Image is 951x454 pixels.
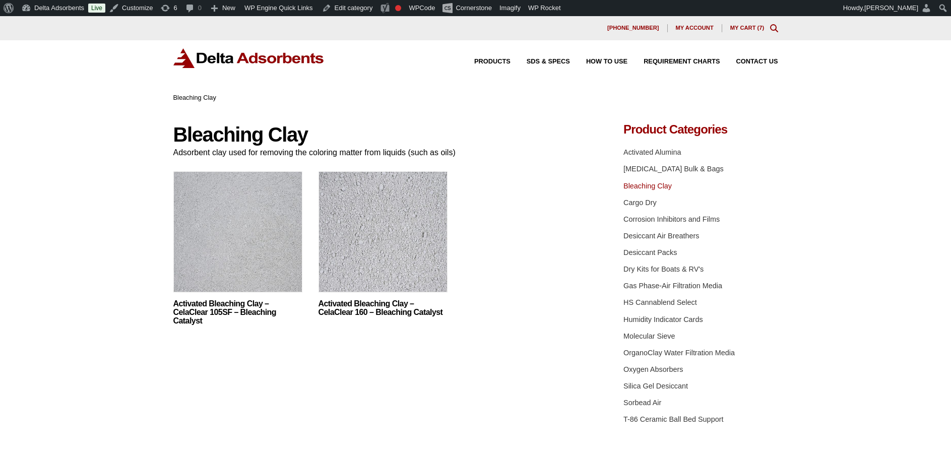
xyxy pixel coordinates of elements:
span: Requirement Charts [644,58,720,65]
a: Molecular Sieve [623,332,675,340]
a: Activated Bleaching Clay – CelaClear 105SF – Bleaching Catalyst [173,300,302,325]
a: Sorbead Air [623,399,661,407]
a: My account [668,24,722,32]
a: Activated Bleaching Clay – CelaClear 160 – Bleaching Catalyst [319,300,448,317]
span: How to Use [586,58,627,65]
p: Adsorbent clay used for removing the coloring matter from liquids (such as oils) [173,146,594,159]
a: Cargo Dry [623,199,657,207]
a: Bleaching Clay [623,182,672,190]
h4: Product Categories [623,123,778,136]
a: Products [458,58,511,65]
a: Activated Alumina [623,148,681,156]
a: Contact Us [720,58,778,65]
span: SDS & SPECS [527,58,570,65]
a: My Cart (7) [730,25,765,31]
a: Gas Phase-Air Filtration Media [623,282,722,290]
div: Needs improvement [395,5,401,11]
a: Desiccant Packs [623,248,677,256]
a: Dry Kits for Boats & RV's [623,265,704,273]
span: My account [676,25,714,31]
a: Oxygen Absorbers [623,365,683,373]
a: How to Use [570,58,627,65]
span: Bleaching Clay [173,94,216,101]
a: T-86 Ceramic Ball Bed Support [623,415,723,423]
span: Contact Us [736,58,778,65]
a: Requirement Charts [627,58,720,65]
span: 7 [759,25,762,31]
a: Desiccant Air Breathers [623,232,699,240]
a: SDS & SPECS [511,58,570,65]
img: Delta Adsorbents [173,48,325,68]
a: [MEDICAL_DATA] Bulk & Bags [623,165,724,173]
span: [PHONE_NUMBER] [607,25,659,31]
span: Products [474,58,511,65]
a: Live [88,4,105,13]
a: Humidity Indicator Cards [623,315,703,323]
img: Bleaching Clay [319,171,448,297]
h1: Bleaching Clay [173,123,594,146]
a: Corrosion Inhibitors and Films [623,215,720,223]
a: OrganoClay Water Filtration Media [623,349,735,357]
span: [PERSON_NAME] [864,4,918,12]
a: [PHONE_NUMBER] [599,24,668,32]
div: Toggle Modal Content [770,24,778,32]
a: Silica Gel Desiccant [623,382,688,390]
a: HS Cannablend Select [623,298,697,306]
